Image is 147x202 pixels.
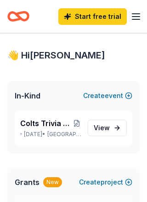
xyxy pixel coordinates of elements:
div: 👋 Hi [PERSON_NAME] [7,48,140,63]
span: In-Kind [15,90,40,101]
a: Home [7,6,29,27]
div: New [43,177,62,187]
a: Start free trial [58,8,127,25]
span: Grants [15,177,40,188]
span: [GEOGRAPHIC_DATA], [GEOGRAPHIC_DATA] [47,131,84,138]
p: [DATE] • [20,131,84,138]
span: Colts Trivia Night [20,118,69,129]
a: View [88,120,127,136]
span: View [94,122,110,133]
button: Createproject [79,177,132,188]
button: Createevent [83,90,132,101]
